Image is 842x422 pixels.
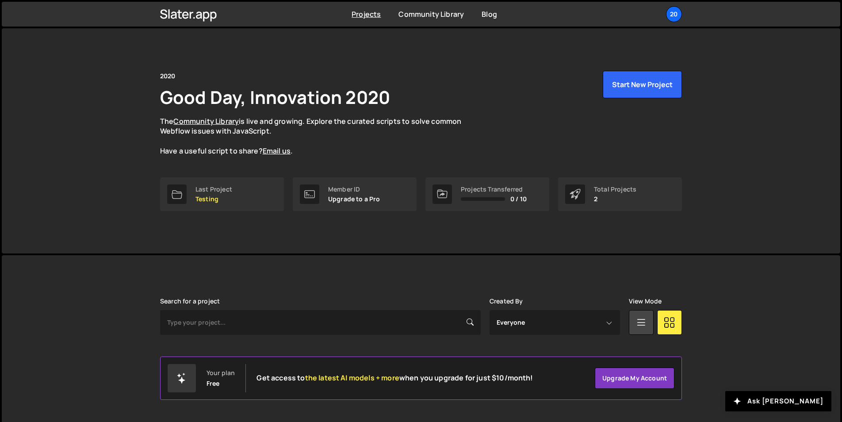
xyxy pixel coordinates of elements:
[398,9,464,19] a: Community Library
[482,9,497,19] a: Blog
[305,373,399,383] span: the latest AI models + more
[160,71,176,81] div: 2020
[207,369,235,376] div: Your plan
[207,380,220,387] div: Free
[629,298,662,305] label: View Mode
[461,186,527,193] div: Projects Transferred
[195,196,232,203] p: Testing
[160,310,481,335] input: Type your project...
[490,298,523,305] label: Created By
[328,196,380,203] p: Upgrade to a Pro
[195,186,232,193] div: Last Project
[595,368,674,389] a: Upgrade my account
[328,186,380,193] div: Member ID
[594,196,636,203] p: 2
[352,9,381,19] a: Projects
[160,85,390,109] h1: Good Day, Innovation 2020
[160,116,478,156] p: The is live and growing. Explore the curated scripts to solve common Webflow issues with JavaScri...
[263,146,291,156] a: Email us
[603,71,682,98] button: Start New Project
[594,186,636,193] div: Total Projects
[160,298,220,305] label: Search for a project
[160,177,284,211] a: Last Project Testing
[256,374,533,382] h2: Get access to when you upgrade for just $10/month!
[510,196,527,203] span: 0 / 10
[725,391,831,411] button: Ask [PERSON_NAME]
[666,6,682,22] a: 20
[173,116,239,126] a: Community Library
